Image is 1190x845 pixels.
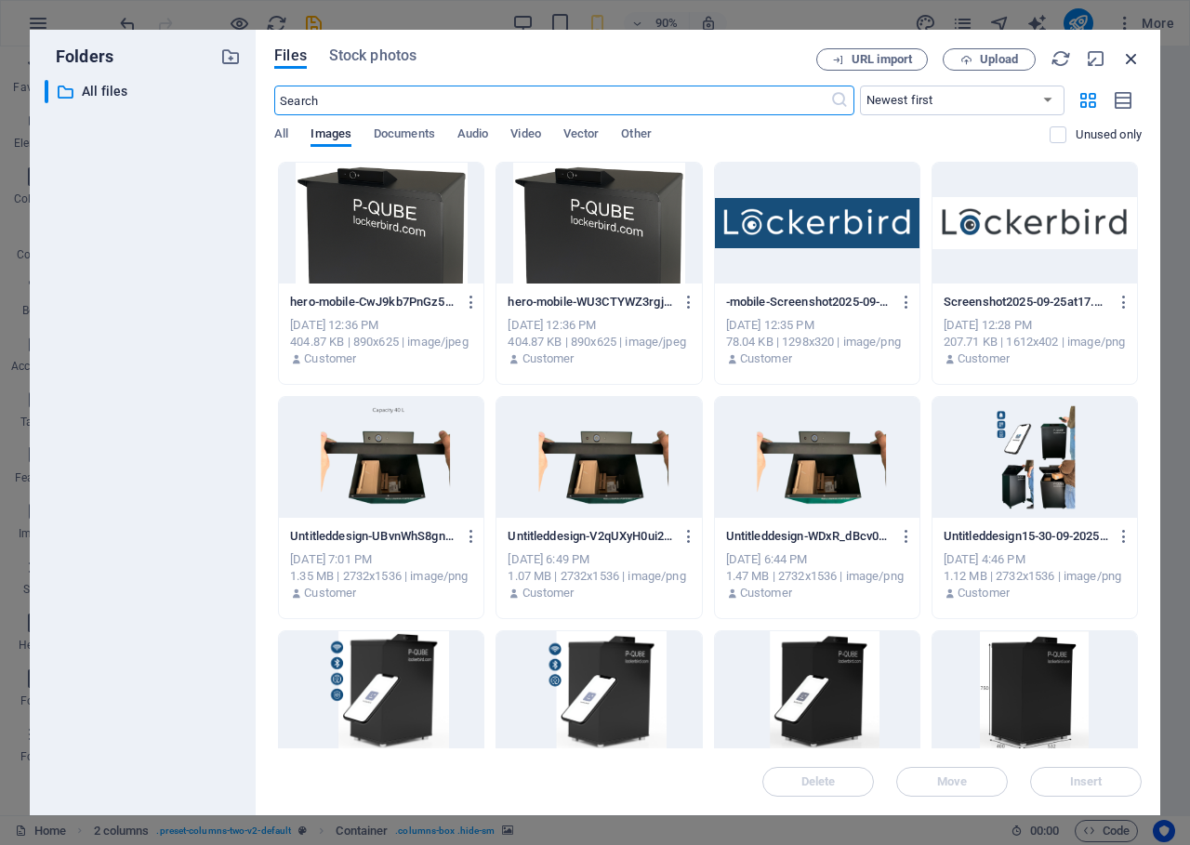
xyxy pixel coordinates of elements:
div: 404.87 KB | 890x625 | image/jpeg [290,334,472,350]
p: Customer [522,585,575,601]
div: 207.71 KB | 1612x402 | image/png [944,334,1126,350]
span: Documents [374,123,435,149]
span: Paste clipboard [173,263,275,289]
div: 404.87 KB | 890x625 | image/jpeg [508,334,690,350]
div: Drop content here [22,182,326,314]
div: [DATE] 12:28 PM [944,317,1126,334]
p: Customer [740,350,792,367]
p: Untitleddesign-UBvnWhS8gneIR6x-Vk_Y8A.png [290,528,456,545]
span: URL import [852,54,912,65]
span: Add elements [73,263,165,289]
span: Vector [563,123,600,149]
p: Customer [304,585,356,601]
span: All [274,123,288,149]
p: Unused only [1076,126,1142,143]
span: Upload [980,54,1018,65]
div: 1.35 MB | 2732x1536 | image/png [290,568,472,585]
i: Create new folder [220,46,241,67]
div: [DATE] 7:01 PM [290,551,472,568]
div: [DATE] 6:49 PM [508,551,690,568]
p: Customer [958,350,1010,367]
i: Reload [1051,48,1071,69]
button: Upload [943,48,1036,71]
p: Untitleddesign-V2qUXyH0ui2HJbQJNZDPpQ.png [508,528,673,545]
div: [DATE] 6:44 PM [726,551,908,568]
div: 78.04 KB | 1298x320 | image/png [726,334,908,350]
i: Minimize [1086,48,1106,69]
p: All files [82,81,206,102]
div: 1.12 MB | 2732x1536 | image/png [944,568,1126,585]
div: [DATE] 12:36 PM [508,317,690,334]
span: Video [510,123,540,149]
div: 1.47 MB | 2732x1536 | image/png [726,568,908,585]
button: URL import [816,48,928,71]
p: hero-mobile-WU3CTYWZ3rgjcbl64H13jw.jpg [508,294,673,310]
span: Stock photos [329,45,416,67]
p: hero-mobile-CwJ9kb7PnGz5FtRqUoUHuQ.jpg [290,294,456,310]
span: Paste clipboard [173,567,275,593]
input: Search [274,86,829,115]
span: Add elements [73,567,165,593]
div: [DATE] 12:35 PM [726,317,908,334]
p: -mobile-Screenshot2025-09-25at18.17.38-gxn0ZzP1LSrGuJQk1vCvTQ.png [726,294,892,310]
i: Close [1121,48,1142,69]
p: Folders [45,45,113,69]
span: Files [274,45,307,67]
p: Customer [522,350,575,367]
span: Images [311,123,351,149]
div: ​ [45,80,48,103]
span: Other [621,123,651,149]
p: Customer [958,585,1010,601]
div: [DATE] 12:36 PM [290,317,472,334]
p: Customer [304,350,356,367]
span: Audio [457,123,488,149]
p: Untitleddesign15-30-09-202516-29-42-sZLyjJUsfm4E63hyRUZK2g.png [944,528,1109,545]
div: 1.07 MB | 2732x1536 | image/png [508,568,690,585]
p: Untitleddesign-WDxR_dBcv0oKnz9zXP_6Eg.png [726,528,892,545]
div: [DATE] 4:46 PM [944,551,1126,568]
div: Drop content here [22,486,326,618]
p: Screenshot2025-09-25at17.16.09-zBXH0NWCrBANV5uVH01_IQ.png [944,294,1109,310]
p: Customer [740,585,792,601]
